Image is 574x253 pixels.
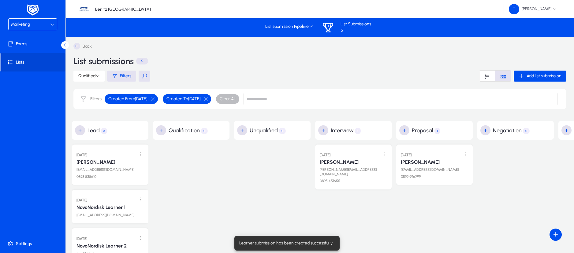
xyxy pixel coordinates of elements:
span: [PERSON_NAME] [509,4,557,14]
h3: List submissions [73,57,134,65]
p: List Submissions [341,22,371,27]
span: Filters [120,73,131,79]
button: + [561,125,572,135]
div: Domain Overview [23,36,55,40]
div: Learner submission has been created successfully [234,236,337,251]
span: Created From [DATE] [108,96,147,102]
span: Settings [1,241,67,247]
span: Lists [1,59,65,65]
img: website_grey.svg [10,16,15,21]
img: tab_domain_overview_orange.svg [17,35,21,40]
p: 5 [136,58,148,64]
span: 1 [434,128,440,134]
p: Berlitz [GEOGRAPHIC_DATA] [95,7,151,12]
img: 37.jpg [78,3,90,15]
div: Keywords by Traffic [68,36,103,40]
button: + [75,125,85,135]
a: [PERSON_NAME] [76,159,115,165]
a: [PERSON_NAME] [401,159,440,165]
a: Back [73,43,92,50]
span: 3 [101,128,107,134]
p: 0898 535610 [76,174,96,179]
span: Forms [1,41,67,47]
h2: Proposal [399,125,473,135]
h2: Negotiation [480,125,554,135]
h3: [DATE] [76,197,87,203]
button: + [156,125,166,135]
img: white-logo.png [25,4,40,16]
p: [EMAIL_ADDRESS][DOMAIN_NAME] [76,167,134,172]
div: Domain: [DOMAIN_NAME] [16,16,67,21]
span: Marketing [11,22,30,27]
img: tab_keywords_by_traffic_grey.svg [61,35,66,40]
h3: [DATE] [401,152,412,158]
span: Add list submission [527,73,561,79]
label: Filters [90,97,102,102]
button: + [399,125,409,135]
p: [EMAIL_ADDRESS][DOMAIN_NAME] [76,213,134,217]
h3: [DATE] [76,236,87,241]
p: [EMAIL_ADDRESS][DOMAIN_NAME] [401,167,459,172]
span: Created To [DATE] [166,96,201,102]
span: Qualified [78,73,100,79]
div: v 4.0.25 [17,10,30,15]
a: NovoNordisk Learner 2 [76,243,127,249]
h2: Lead [75,125,148,135]
span: List submission Pipeline [265,24,313,29]
img: 58.png [509,4,519,14]
p: 5 [341,28,371,33]
h3: [DATE] [76,152,87,158]
h2: Qualification [156,125,229,135]
p: 0899 996799 [401,174,421,179]
span: 0 [523,128,530,134]
a: NovoNordisk Learner 1 [76,204,125,210]
img: logo_orange.svg [10,10,15,15]
button: + [480,125,490,135]
mat-button-toggle-group: Font Style [479,70,511,82]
